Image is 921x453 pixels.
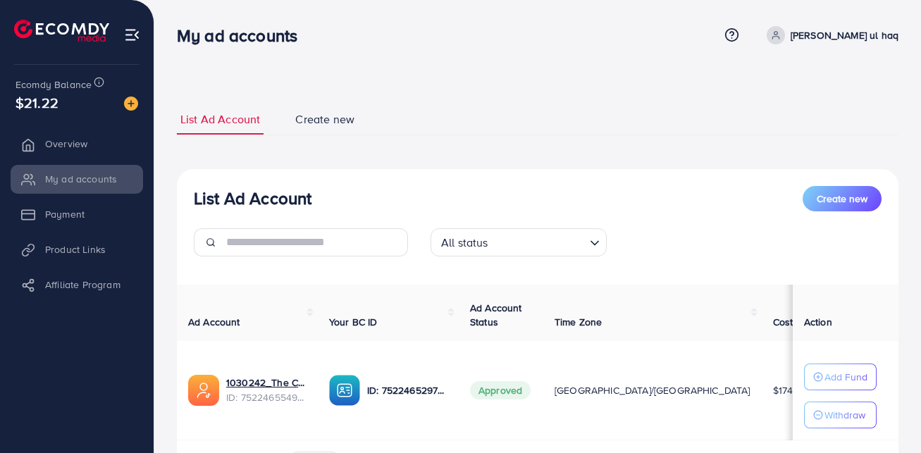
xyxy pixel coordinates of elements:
[329,375,360,406] img: ic-ba-acc.ded83a64.svg
[16,92,58,113] span: $21.22
[329,315,378,329] span: Your BC ID
[226,376,307,390] a: 1030242_The Clothing Bazar_1751460503875
[817,192,867,206] span: Create new
[824,407,865,423] p: Withdraw
[188,315,240,329] span: Ad Account
[761,26,898,44] a: [PERSON_NAME] ul haq
[773,383,807,397] span: $174.26
[14,20,109,42] img: logo
[803,186,882,211] button: Create new
[367,382,447,399] p: ID: 7522465297945837585
[555,383,750,397] span: [GEOGRAPHIC_DATA]/[GEOGRAPHIC_DATA]
[773,315,793,329] span: Cost
[180,111,260,128] span: List Ad Account
[804,402,877,428] button: Withdraw
[493,230,584,253] input: Search for option
[16,77,92,92] span: Ecomdy Balance
[824,368,867,385] p: Add Fund
[555,315,602,329] span: Time Zone
[431,228,607,256] div: Search for option
[124,27,140,43] img: menu
[188,375,219,406] img: ic-ads-acc.e4c84228.svg
[470,381,531,399] span: Approved
[804,315,832,329] span: Action
[295,111,354,128] span: Create new
[226,390,307,404] span: ID: 7522465549293649921
[194,188,311,209] h3: List Ad Account
[470,301,522,329] span: Ad Account Status
[226,376,307,404] div: <span class='underline'>1030242_The Clothing Bazar_1751460503875</span></br>7522465549293649921
[791,27,898,44] p: [PERSON_NAME] ul haq
[124,97,138,111] img: image
[804,364,877,390] button: Add Fund
[438,232,491,253] span: All status
[177,25,309,46] h3: My ad accounts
